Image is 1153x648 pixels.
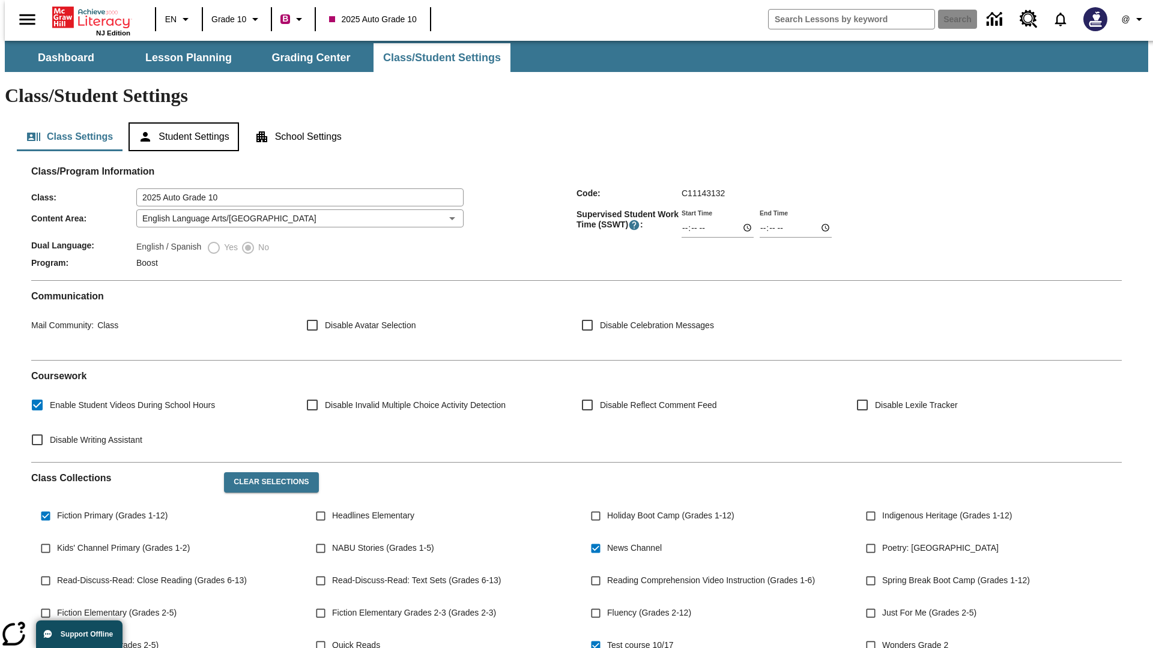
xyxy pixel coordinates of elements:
[36,620,123,648] button: Support Offline
[682,188,725,198] span: C11143132
[136,209,464,227] div: English Language Arts/[GEOGRAPHIC_DATA]
[31,370,1122,452] div: Coursework
[6,43,126,72] button: Dashboard
[31,241,136,250] span: Dual Language :
[57,607,177,619] span: Fiction Elementary (Grades 2-5)
[882,542,999,554] span: Poetry: [GEOGRAPHIC_DATA]
[17,122,123,151] button: Class Settings
[1012,3,1045,35] a: Resource Center, Will open in new tab
[211,13,246,26] span: Grade 10
[136,241,201,255] label: English / Spanish
[5,43,512,72] div: SubNavbar
[1076,4,1115,35] button: Select a new avatar
[245,122,351,151] button: School Settings
[600,319,714,332] span: Disable Celebration Messages
[136,188,464,206] input: Class
[607,509,734,522] span: Holiday Boot Camp (Grades 1-12)
[31,258,136,268] span: Program :
[760,208,788,217] label: End Time
[332,509,414,522] span: Headlines Elementary
[769,10,934,29] input: search field
[882,607,976,619] span: Just For Me (Grades 2-5)
[576,188,682,198] span: Code :
[31,370,1122,382] h2: Course work
[576,209,682,231] span: Supervised Student Work Time (SSWT) :
[165,13,177,26] span: EN
[31,320,94,330] span: Mail Community :
[10,2,45,37] button: Open side menu
[31,290,1122,350] div: Communication
[607,574,815,587] span: Reading Comprehension Video Instruction (Grades 1-6)
[255,241,269,254] span: No
[607,542,662,554] span: News Channel
[1115,8,1153,30] button: Profile/Settings
[57,574,247,587] span: Read-Discuss-Read: Close Reading (Grades 6-13)
[329,13,416,26] span: 2025 Auto Grade 10
[94,320,118,330] span: Class
[332,607,496,619] span: Fiction Elementary Grades 2-3 (Grades 2-3)
[882,574,1030,587] span: Spring Break Boot Camp (Grades 1-12)
[325,319,416,332] span: Disable Avatar Selection
[221,241,238,254] span: Yes
[979,3,1012,36] a: Data Center
[1083,7,1107,31] img: Avatar
[332,574,501,587] span: Read-Discuss-Read: Text Sets (Grades 6-13)
[31,290,1122,302] h2: Communication
[207,8,267,30] button: Grade: Grade 10, Select a grade
[1121,13,1130,26] span: @
[332,542,434,554] span: NABU Stories (Grades 1-5)
[50,399,215,412] span: Enable Student Videos During School Hours
[251,43,371,72] button: Grading Center
[52,4,130,37] div: Home
[31,166,1122,177] h2: Class/Program Information
[875,399,958,412] span: Disable Lexile Tracker
[50,434,142,446] span: Disable Writing Assistant
[628,219,640,231] button: Supervised Student Work Time is the timeframe when students can take LevelSet and when lessons ar...
[276,8,311,30] button: Boost Class color is violet red. Change class color
[5,41,1148,72] div: SubNavbar
[224,472,318,493] button: Clear Selections
[57,542,190,554] span: Kids' Channel Primary (Grades 1-2)
[160,8,198,30] button: Language: EN, Select a language
[282,11,288,26] span: B
[5,85,1148,107] h1: Class/Student Settings
[61,630,113,638] span: Support Offline
[31,214,136,223] span: Content Area :
[129,122,238,151] button: Student Settings
[17,122,1136,151] div: Class/Student Settings
[374,43,510,72] button: Class/Student Settings
[1045,4,1076,35] a: Notifications
[96,29,130,37] span: NJ Edition
[52,5,130,29] a: Home
[129,43,249,72] button: Lesson Planning
[136,258,158,268] span: Boost
[325,399,506,412] span: Disable Invalid Multiple Choice Activity Detection
[57,509,168,522] span: Fiction Primary (Grades 1-12)
[600,399,717,412] span: Disable Reflect Comment Feed
[882,509,1012,522] span: Indigenous Heritage (Grades 1-12)
[682,208,712,217] label: Start Time
[607,607,691,619] span: Fluency (Grades 2-12)
[31,193,136,202] span: Class :
[31,472,214,484] h2: Class Collections
[31,178,1122,271] div: Class/Program Information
